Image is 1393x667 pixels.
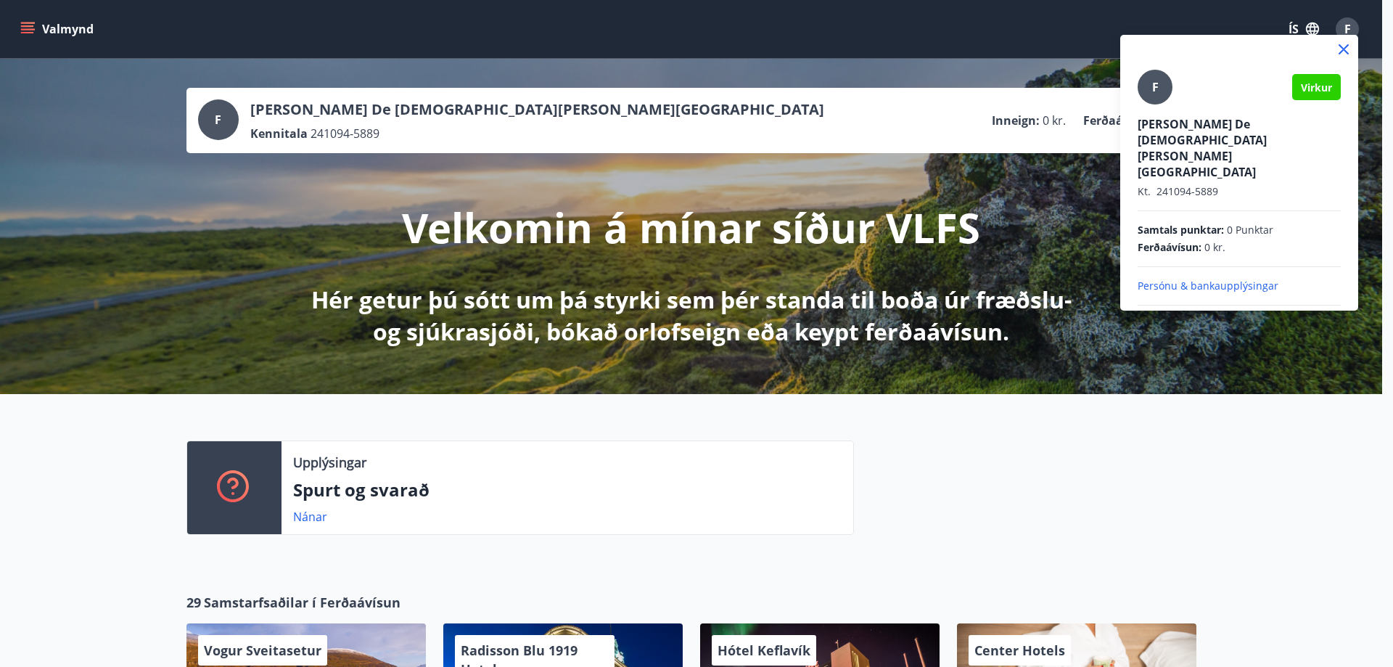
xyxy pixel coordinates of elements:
[1138,116,1341,180] p: [PERSON_NAME] De [DEMOGRAPHIC_DATA][PERSON_NAME][GEOGRAPHIC_DATA]
[1138,279,1341,293] p: Persónu & bankaupplýsingar
[1138,184,1151,198] span: Kt.
[1152,79,1159,95] span: F
[1138,184,1341,199] p: 241094-5889
[1227,223,1273,237] span: 0 Punktar
[1138,223,1224,237] span: Samtals punktar :
[1138,240,1201,255] span: Ferðaávísun :
[1204,240,1225,255] span: 0 kr.
[1301,81,1332,94] span: Virkur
